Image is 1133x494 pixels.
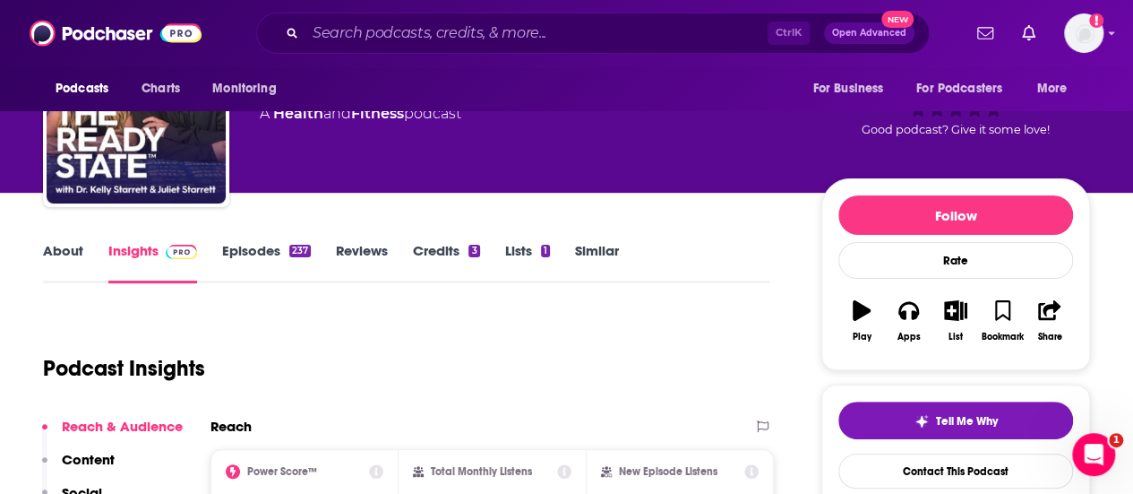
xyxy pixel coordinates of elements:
[43,72,132,106] button: open menu
[982,332,1024,342] div: Bookmark
[256,13,930,54] div: Search podcasts, credits, & more...
[247,465,317,478] h2: Power Score™
[200,72,299,106] button: open menu
[30,16,202,50] img: Podchaser - Follow, Share and Rate Podcasts
[431,465,532,478] h2: Total Monthly Listens
[47,24,226,204] img: The Ready State Podcast
[1037,332,1061,342] div: Share
[468,245,479,257] div: 3
[505,242,550,283] a: Lists1
[43,242,83,283] a: About
[619,465,717,478] h2: New Episode Listens
[812,76,883,101] span: For Business
[824,22,914,44] button: Open AdvancedNew
[1064,13,1103,53] span: Logged in as LBraverman
[1109,433,1123,447] span: 1
[800,72,906,106] button: open menu
[1037,76,1068,101] span: More
[838,242,1073,279] div: Rate
[62,418,183,435] p: Reach & Audience
[838,454,1073,489] a: Contact This Podcast
[42,418,183,451] button: Reach & Audience
[541,245,550,257] div: 1
[936,414,998,429] span: Tell Me Why
[142,76,180,101] span: Charts
[260,103,461,125] div: A podcast
[979,289,1026,353] button: Bookmark
[1064,13,1103,53] button: Show profile menu
[289,245,311,257] div: 237
[1089,13,1103,28] svg: Add a profile image
[1072,433,1115,476] iframe: Intercom live chat
[1025,72,1090,106] button: open menu
[914,414,929,429] img: tell me why sparkle
[885,289,931,353] button: Apps
[853,332,871,342] div: Play
[62,451,115,468] p: Content
[932,289,979,353] button: List
[413,242,479,283] a: Credits3
[1015,18,1043,48] a: Show notifications dropdown
[838,195,1073,235] button: Follow
[56,76,108,101] span: Podcasts
[1026,289,1073,353] button: Share
[166,245,197,259] img: Podchaser Pro
[970,18,1000,48] a: Show notifications dropdown
[881,11,914,28] span: New
[832,29,906,38] span: Open Advanced
[210,418,252,435] h2: Reach
[273,105,323,122] a: Health
[768,22,810,45] span: Ctrl K
[222,242,311,283] a: Episodes237
[43,355,205,382] h1: Podcast Insights
[897,332,921,342] div: Apps
[130,72,191,106] a: Charts
[305,19,768,48] input: Search podcasts, credits, & more...
[212,76,276,101] span: Monitoring
[905,72,1028,106] button: open menu
[42,451,115,484] button: Content
[323,105,351,122] span: and
[575,242,619,283] a: Similar
[336,242,388,283] a: Reviews
[108,242,197,283] a: InsightsPodchaser Pro
[1064,13,1103,53] img: User Profile
[948,332,963,342] div: List
[838,289,885,353] button: Play
[838,402,1073,439] button: tell me why sparkleTell Me Why
[862,123,1050,136] span: Good podcast? Give it some love!
[351,105,404,122] a: Fitness
[916,76,1002,101] span: For Podcasters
